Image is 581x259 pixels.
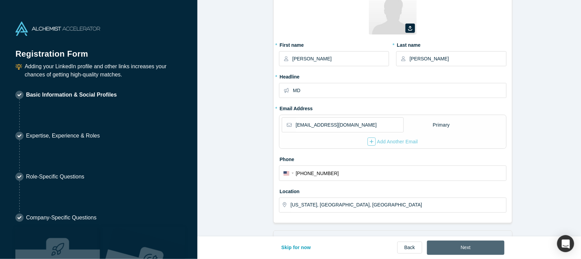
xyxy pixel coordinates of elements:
[396,39,506,49] label: Last name
[26,132,100,140] p: Expertise, Experience & Roles
[368,138,418,146] div: Add Another Email
[432,119,450,131] div: Primary
[291,235,325,245] h3: Social Links
[291,198,506,212] input: Enter a location
[367,137,418,146] button: Add Another Email
[279,186,507,195] label: Location
[26,173,84,181] p: Role-Specific Questions
[496,236,507,244] p: 2/2
[26,214,96,222] p: Company-Specific Questions
[279,39,389,49] label: First name
[15,21,100,36] img: Alchemist Accelerator Logo
[427,241,504,255] button: Next
[279,103,313,112] label: Email Address
[26,91,117,99] p: Basic Information & Social Profiles
[397,242,422,254] a: Back
[15,41,182,60] h1: Registration Form
[293,83,506,98] input: Partner, CEO
[25,62,182,79] p: Adding your LinkedIn profile and other links increases your chances of getting high-quality matches.
[274,241,318,255] button: Skip for now
[279,154,507,163] label: Phone
[279,71,507,81] label: Headline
